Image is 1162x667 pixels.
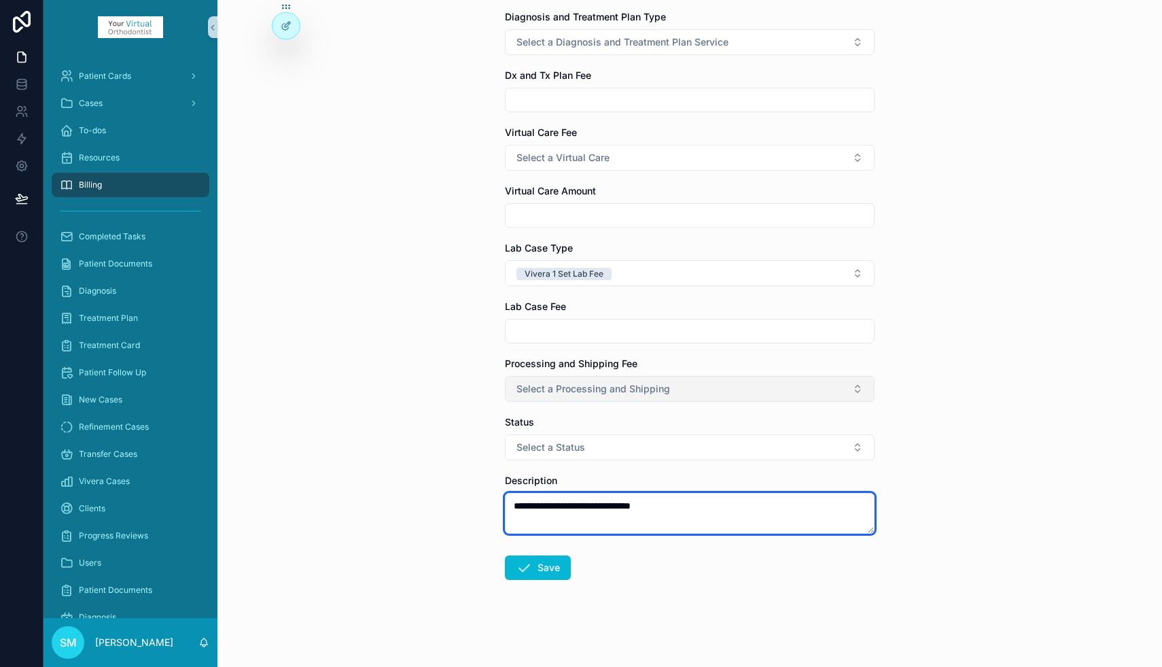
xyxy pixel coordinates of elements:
[52,442,209,466] a: Transfer Cases
[79,612,116,623] span: Diagnosis
[505,11,666,22] span: Diagnosis and Treatment Plan Type
[52,524,209,548] a: Progress Reviews
[52,224,209,249] a: Completed Tasks
[79,530,148,541] span: Progress Reviews
[505,376,875,402] button: Select Button
[79,503,105,514] span: Clients
[516,151,610,165] span: Select a Virtual Care
[79,476,130,487] span: Vivera Cases
[79,367,146,378] span: Patient Follow Up
[52,118,209,143] a: To-dos
[79,585,152,596] span: Patient Documents
[516,382,670,396] span: Select a Processing and Shipping
[505,242,573,254] span: Lab Case Type
[52,388,209,412] a: New Cases
[52,578,209,602] a: Patient Documents
[505,434,875,460] button: Select Button
[95,636,173,649] p: [PERSON_NAME]
[52,146,209,170] a: Resources
[79,422,149,432] span: Refinement Cases
[98,16,163,38] img: App logo
[505,145,875,171] button: Select Button
[525,268,603,280] div: Vivera 1 Set Lab Fee
[505,69,591,81] span: Dx and Tx Plan Fee
[79,449,137,460] span: Transfer Cases
[52,91,209,116] a: Cases
[505,185,596,196] span: Virtual Care Amount
[505,358,637,369] span: Processing and Shipping Fee
[79,179,102,190] span: Billing
[79,258,152,269] span: Patient Documents
[52,551,209,575] a: Users
[79,313,138,324] span: Treatment Plan
[79,286,116,296] span: Diagnosis
[505,301,566,312] span: Lab Case Fee
[52,64,209,88] a: Patient Cards
[52,605,209,630] a: Diagnosis
[79,152,120,163] span: Resources
[505,260,875,286] button: Select Button
[505,475,557,486] span: Description
[52,173,209,197] a: Billing
[43,54,217,618] div: scrollable content
[505,416,534,428] span: Status
[505,126,577,138] span: Virtual Care Fee
[516,35,728,49] span: Select a Diagnosis and Treatment Plan Service
[60,634,77,651] span: SM
[52,496,209,521] a: Clients
[52,252,209,276] a: Patient Documents
[516,441,585,454] span: Select a Status
[79,71,131,82] span: Patient Cards
[79,394,122,405] span: New Cases
[79,558,101,568] span: Users
[52,279,209,303] a: Diagnosis
[79,125,106,136] span: To-dos
[52,469,209,494] a: Vivera Cases
[52,333,209,358] a: Treatment Card
[79,231,145,242] span: Completed Tasks
[52,306,209,330] a: Treatment Plan
[79,98,103,109] span: Cases
[52,415,209,439] a: Refinement Cases
[52,360,209,385] a: Patient Follow Up
[505,29,875,55] button: Select Button
[505,555,571,580] button: Save
[79,340,140,351] span: Treatment Card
